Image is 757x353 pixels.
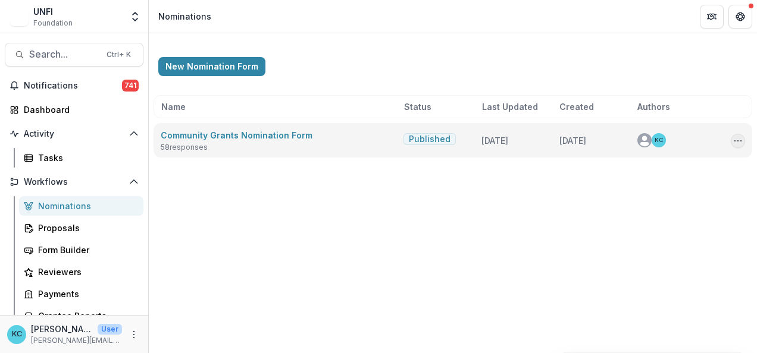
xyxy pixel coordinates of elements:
button: Notifications741 [5,76,143,95]
span: Search... [29,49,99,60]
button: Search... [5,43,143,67]
button: Open entity switcher [127,5,143,29]
button: Get Help [728,5,752,29]
button: Partners [700,5,724,29]
span: 58 responses [161,142,208,153]
p: [PERSON_NAME][EMAIL_ADDRESS][PERSON_NAME][DOMAIN_NAME] [31,335,122,346]
div: Form Builder [38,244,134,256]
span: [DATE] [559,135,586,146]
button: More [127,327,141,342]
div: Proposals [38,222,134,234]
span: Published [409,134,451,144]
span: Notifications [24,81,122,91]
div: Kristine Creveling [12,330,22,338]
p: User [98,324,122,335]
img: UNFI [10,7,29,26]
span: [DATE] [481,135,508,146]
a: Tasks [19,148,143,168]
span: 741 [122,80,139,92]
div: Ctrl + K [104,48,133,61]
svg: avatar [637,133,652,147]
a: Reviewers [19,262,143,282]
span: Workflows [24,177,124,187]
span: Name [161,100,186,113]
p: [PERSON_NAME] [31,323,93,335]
a: Payments [19,284,143,304]
a: Grantee Reports [19,306,143,326]
div: Kristine Creveling [655,137,663,143]
button: Open Activity [5,124,143,143]
span: Status [404,100,431,113]
div: Reviewers [38,266,134,278]
div: Grantee Reports [38,310,134,322]
span: Created [559,100,594,113]
div: Payments [38,288,134,300]
button: Options [731,134,745,148]
span: Activity [24,129,124,139]
a: Proposals [19,218,143,238]
div: Nominations [38,200,134,212]
span: Foundation [33,18,73,29]
div: Nominations [158,10,211,23]
nav: breadcrumb [154,8,216,25]
a: Community Grants Nomination Form [161,130,312,140]
span: Authors [637,100,670,113]
div: Tasks [38,152,134,164]
a: Nominations [19,196,143,216]
a: Form Builder [19,240,143,260]
button: New Nomination Form [158,57,265,76]
div: UNFI [33,5,73,18]
div: Dashboard [24,103,134,116]
span: Last Updated [482,100,538,113]
a: Dashboard [5,100,143,119]
button: Open Workflows [5,172,143,191]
